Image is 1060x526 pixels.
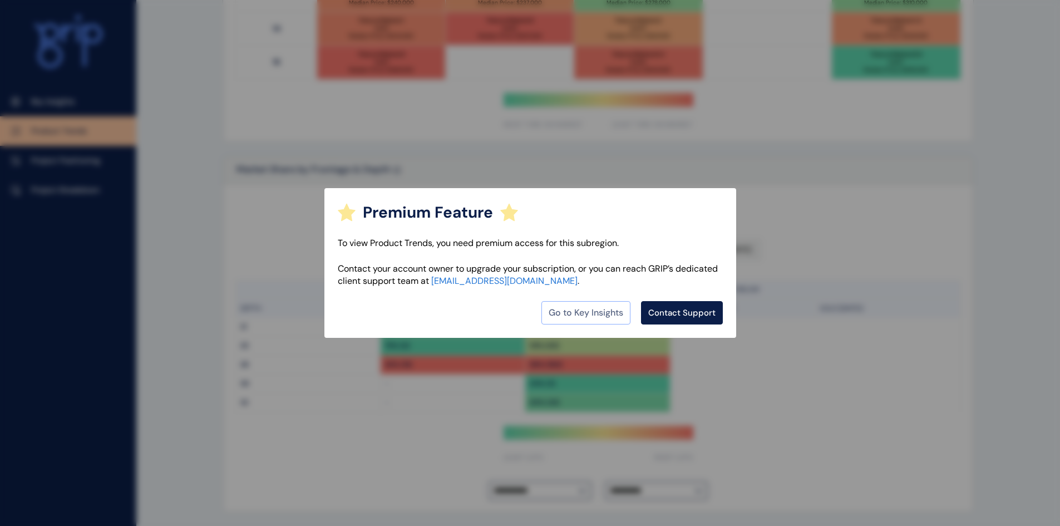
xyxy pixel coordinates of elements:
[642,301,722,325] a: Contact Support
[431,275,578,287] a: [EMAIL_ADDRESS][DOMAIN_NAME]
[541,301,630,325] a: Go to Key Insights
[641,301,723,325] button: Contact Support
[338,263,723,288] p: Contact your account owner to upgrade your subscription, or you can reach GRIP’s dedicated client...
[338,237,723,249] p: To view Product Trends, you need premium access for this subregion.
[363,201,493,223] h3: Premium Feature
